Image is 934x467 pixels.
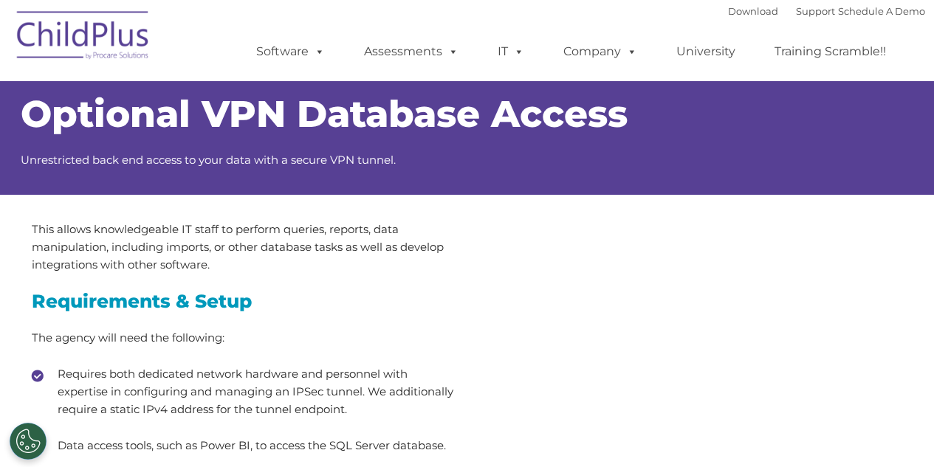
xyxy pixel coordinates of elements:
p: This allows knowledgeable IT staff to perform queries, reports, data manipulation, including impo... [32,221,456,274]
a: Software [241,37,340,66]
p: Data access tools, such as Power BI, to access the SQL Server database. [58,437,456,454]
span: Optional VPN Database Access [21,91,628,136]
a: Company [549,37,652,66]
a: IT [483,37,539,66]
a: Schedule A Demo [838,5,925,17]
p: Requires both dedicated network hardware and personnel with expertise in configuring and managing... [58,365,456,418]
img: ChildPlus by Procare Solutions [10,1,157,75]
a: Download [728,5,778,17]
a: Training Scramble!! [760,37,901,66]
p: The agency will need the following: [32,329,456,347]
a: Assessments [349,37,473,66]
button: Cookies Settings [10,423,47,460]
h3: Requirements & Setup [32,292,456,311]
a: University [662,37,750,66]
font: | [728,5,925,17]
span: Unrestricted back end access to your data with a secure VPN tunnel. [21,153,396,167]
a: Support [796,5,835,17]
